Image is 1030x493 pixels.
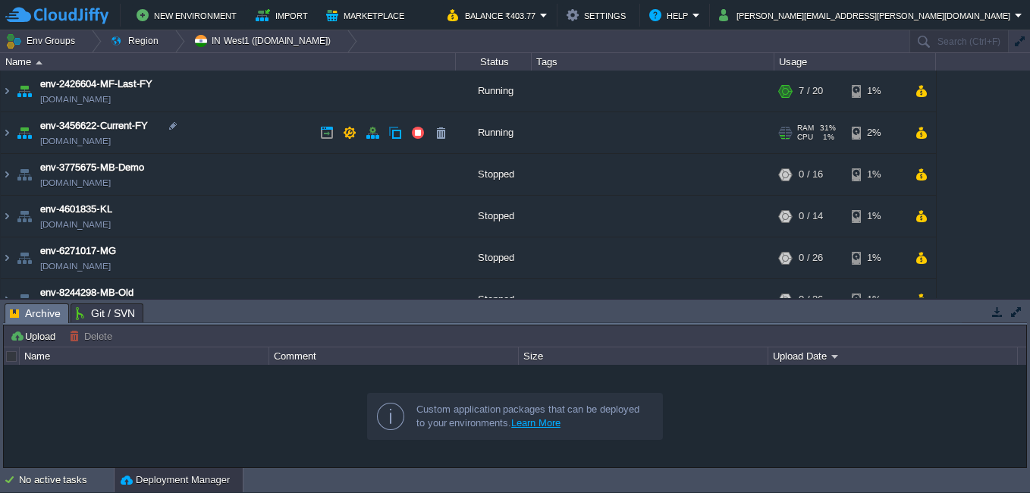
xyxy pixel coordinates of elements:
[270,347,518,365] div: Comment
[769,347,1017,365] div: Upload Date
[1,112,13,153] img: AMDAwAAAACH5BAEAAAAALAAAAAABAAEAAAICRAEAOw==
[511,417,561,429] a: Learn More
[966,432,1015,478] iframe: chat widget
[40,175,111,190] a: [DOMAIN_NAME]
[40,118,148,133] a: env-3456622-Current-FY
[10,329,60,343] button: Upload
[820,124,836,133] span: 31%
[852,279,901,320] div: 1%
[456,279,532,320] div: Stopped
[14,237,35,278] img: AMDAwAAAACH5BAEAAAAALAAAAAABAAEAAAICRAEAOw==
[326,6,409,24] button: Marketplace
[456,237,532,278] div: Stopped
[110,30,164,52] button: Region
[799,237,823,278] div: 0 / 26
[797,124,814,133] span: RAM
[416,403,650,430] div: Custom application packages that can be deployed to your environments.
[40,285,133,300] a: env-8244298-MB-Old
[797,133,813,142] span: CPU
[1,154,13,195] img: AMDAwAAAACH5BAEAAAAALAAAAAABAAEAAAICRAEAOw==
[40,160,144,175] a: env-3775675-MB-Demo
[719,6,1015,24] button: [PERSON_NAME][EMAIL_ADDRESS][PERSON_NAME][DOMAIN_NAME]
[20,347,268,365] div: Name
[456,154,532,195] div: Stopped
[19,468,114,492] div: No active tasks
[121,473,230,488] button: Deployment Manager
[852,154,901,195] div: 1%
[799,196,823,237] div: 0 / 14
[819,133,834,142] span: 1%
[5,6,108,25] img: CloudJiffy
[799,154,823,195] div: 0 / 16
[852,71,901,111] div: 1%
[40,217,111,232] a: [DOMAIN_NAME]
[1,279,13,320] img: AMDAwAAAACH5BAEAAAAALAAAAAABAAEAAAICRAEAOw==
[40,133,111,149] a: [DOMAIN_NAME]
[193,30,336,52] button: IN West1 ([DOMAIN_NAME])
[1,71,13,111] img: AMDAwAAAACH5BAEAAAAALAAAAAABAAEAAAICRAEAOw==
[14,279,35,320] img: AMDAwAAAACH5BAEAAAAALAAAAAABAAEAAAICRAEAOw==
[852,237,901,278] div: 1%
[36,61,42,64] img: AMDAwAAAACH5BAEAAAAALAAAAAABAAEAAAICRAEAOw==
[852,112,901,153] div: 2%
[40,259,111,274] a: [DOMAIN_NAME]
[456,71,532,111] div: Running
[40,77,152,92] a: env-2426604-MF-Last-FY
[40,243,116,259] a: env-6271017-MG
[447,6,540,24] button: Balance ₹403.77
[76,304,135,322] span: Git / SVN
[852,196,901,237] div: 1%
[14,71,35,111] img: AMDAwAAAACH5BAEAAAAALAAAAAABAAEAAAICRAEAOw==
[520,347,768,365] div: Size
[799,279,823,320] div: 0 / 26
[2,53,455,71] div: Name
[799,71,823,111] div: 7 / 20
[40,202,112,217] a: env-4601835-KL
[14,154,35,195] img: AMDAwAAAACH5BAEAAAAALAAAAAABAAEAAAICRAEAOw==
[1,196,13,237] img: AMDAwAAAACH5BAEAAAAALAAAAAABAAEAAAICRAEAOw==
[5,30,80,52] button: Env Groups
[775,53,935,71] div: Usage
[1,237,13,278] img: AMDAwAAAACH5BAEAAAAALAAAAAABAAEAAAICRAEAOw==
[137,6,241,24] button: New Environment
[69,329,117,343] button: Delete
[40,92,111,107] a: [DOMAIN_NAME]
[256,6,312,24] button: Import
[456,112,532,153] div: Running
[457,53,531,71] div: Status
[649,6,692,24] button: Help
[567,6,630,24] button: Settings
[532,53,774,71] div: Tags
[456,196,532,237] div: Stopped
[10,304,61,323] span: Archive
[14,112,35,153] img: AMDAwAAAACH5BAEAAAAALAAAAAABAAEAAAICRAEAOw==
[14,196,35,237] img: AMDAwAAAACH5BAEAAAAALAAAAAABAAEAAAICRAEAOw==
